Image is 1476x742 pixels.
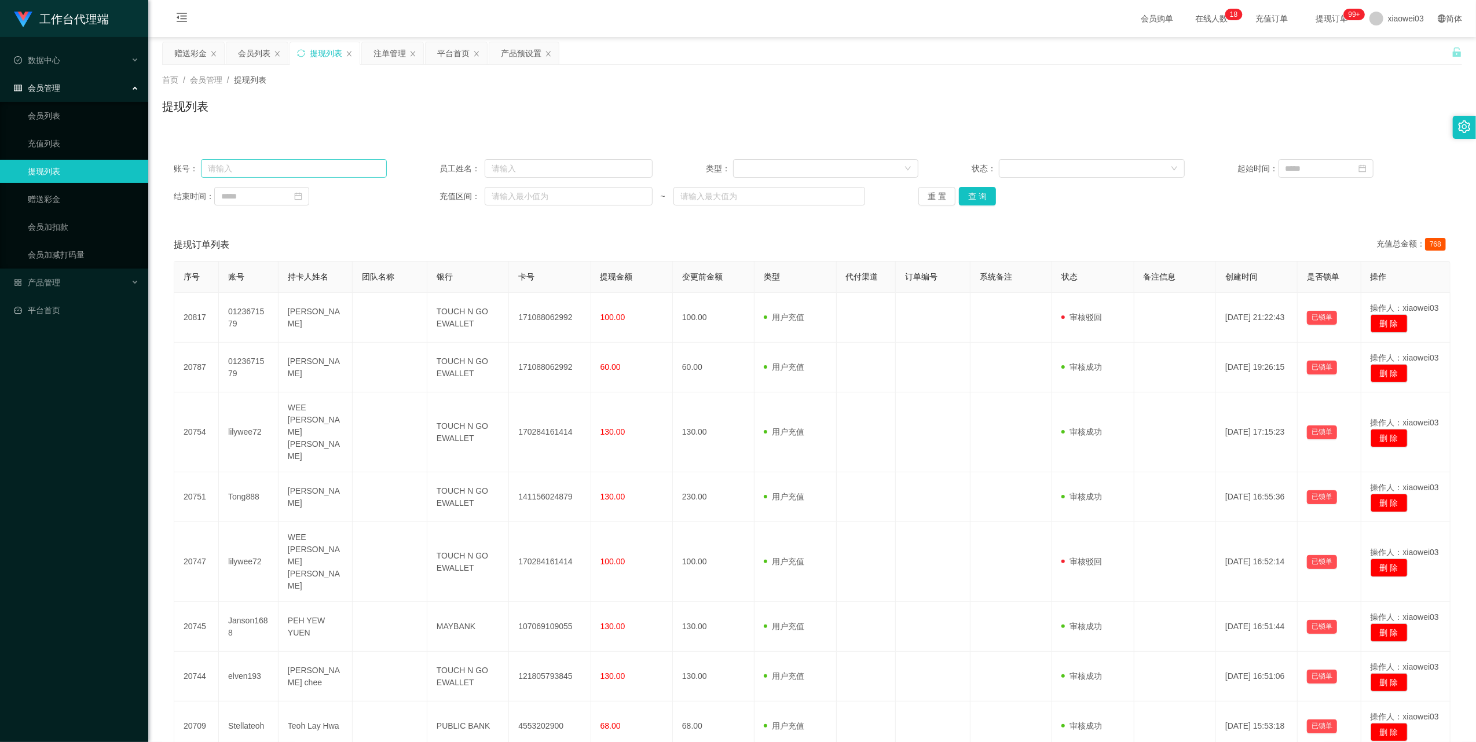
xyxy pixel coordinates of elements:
td: 100.00 [673,522,755,602]
i: 图标: global [1438,14,1446,23]
td: 20747 [174,522,219,602]
span: 序号 [184,272,200,281]
span: 类型： [706,163,733,175]
td: 100.00 [673,293,755,343]
td: lilywee72 [219,522,279,602]
span: 审核成功 [1061,721,1102,730]
button: 删 除 [1371,673,1408,692]
div: 注单管理 [373,42,406,64]
td: 171088062992 [509,343,591,392]
i: 图标: appstore-o [14,278,22,286]
td: [PERSON_NAME] chee [279,652,353,701]
span: 操作人：xiaowei03 [1371,712,1439,721]
td: lilywee72 [219,392,279,472]
td: 171088062992 [509,293,591,343]
a: 充值列表 [28,132,139,155]
p: 1 [1230,9,1234,20]
span: 用户充值 [764,622,804,631]
i: 图标: close [274,50,281,57]
span: 产品管理 [14,278,60,287]
span: 100.00 [600,313,625,322]
span: 状态： [972,163,999,175]
button: 删 除 [1371,494,1408,512]
td: 230.00 [673,472,755,522]
span: 提现列表 [234,75,266,85]
span: 130.00 [600,622,625,631]
td: [DATE] 19:26:15 [1216,343,1298,392]
button: 已锁单 [1307,719,1337,733]
button: 删 除 [1371,314,1408,333]
span: 变更前金额 [682,272,723,281]
span: 审核成功 [1061,427,1102,436]
td: 107069109055 [509,602,591,652]
i: 图标: close [409,50,416,57]
button: 已锁单 [1307,361,1337,374]
sup: 1088 [1344,9,1365,20]
td: 130.00 [673,392,755,472]
button: 查 询 [959,187,996,205]
span: 订单编号 [905,272,937,281]
span: 提现订单列表 [174,238,229,252]
span: 充值区间： [439,190,484,203]
a: 提现列表 [28,160,139,183]
span: 首页 [162,75,178,85]
span: 是否锁单 [1307,272,1339,281]
span: 操作人：xiaowei03 [1371,483,1439,492]
button: 删 除 [1371,559,1408,577]
td: 130.00 [673,602,755,652]
td: [DATE] 16:51:06 [1216,652,1298,701]
span: 会员管理 [190,75,222,85]
td: 20744 [174,652,219,701]
input: 请输入 [201,159,387,178]
i: 图标: table [14,84,22,92]
i: 图标: calendar [1358,164,1367,172]
i: 图标: sync [297,49,305,57]
span: 提现金额 [600,272,633,281]
span: 类型 [764,272,780,281]
span: 审核驳回 [1061,557,1102,566]
span: 用户充值 [764,721,804,730]
i: 图标: close [473,50,480,57]
span: 在线人数 [1190,14,1234,23]
td: TOUCH N GO EWALLET [427,293,509,343]
span: 审核驳回 [1061,313,1102,322]
td: elven193 [219,652,279,701]
span: 员工姓名： [439,163,484,175]
span: 操作人：xiaowei03 [1371,548,1439,557]
td: PEH YEW YUEN [279,602,353,652]
td: [DATE] 16:55:36 [1216,472,1298,522]
span: 操作人：xiaowei03 [1371,418,1439,427]
button: 已锁单 [1307,311,1337,325]
button: 已锁单 [1307,620,1337,634]
span: 系统备注 [980,272,1012,281]
span: 用户充值 [764,671,804,681]
a: 图标: dashboard平台首页 [14,299,139,322]
span: 持卡人姓名 [288,272,328,281]
span: 用户充值 [764,557,804,566]
span: 130.00 [600,671,625,681]
span: 130.00 [600,427,625,436]
input: 请输入最小值为 [485,187,653,205]
div: 平台首页 [437,42,470,64]
span: 状态 [1061,272,1078,281]
button: 删 除 [1371,429,1408,447]
td: 130.00 [673,652,755,701]
td: 20787 [174,343,219,392]
td: TOUCH N GO EWALLET [427,343,509,392]
input: 请输入 [485,159,653,178]
i: 图标: menu-fold [162,1,202,38]
button: 删 除 [1371,364,1408,383]
td: TOUCH N GO EWALLET [427,392,509,472]
span: 操作人：xiaowei03 [1371,662,1439,671]
div: 赠送彩金 [174,42,207,64]
span: ~ [653,190,673,203]
span: 60.00 [600,362,621,372]
td: [PERSON_NAME] [279,472,353,522]
td: [DATE] 21:22:43 [1216,293,1298,343]
i: 图标: calendar [294,192,302,200]
span: 账号： [174,163,201,175]
span: 操作人：xiaowei03 [1371,612,1439,622]
span: 用户充值 [764,427,804,436]
button: 已锁单 [1307,555,1337,569]
td: TOUCH N GO EWALLET [427,472,509,522]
